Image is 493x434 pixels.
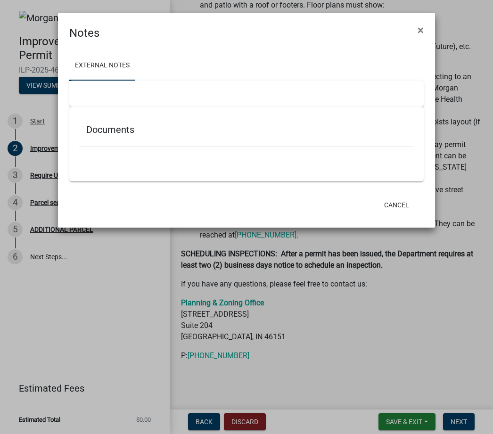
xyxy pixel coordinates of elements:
[410,17,431,43] button: Close
[418,24,424,37] span: ×
[86,124,407,135] h5: Documents
[69,51,135,81] a: External Notes
[69,25,99,41] h4: Notes
[377,197,417,213] button: Cancel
